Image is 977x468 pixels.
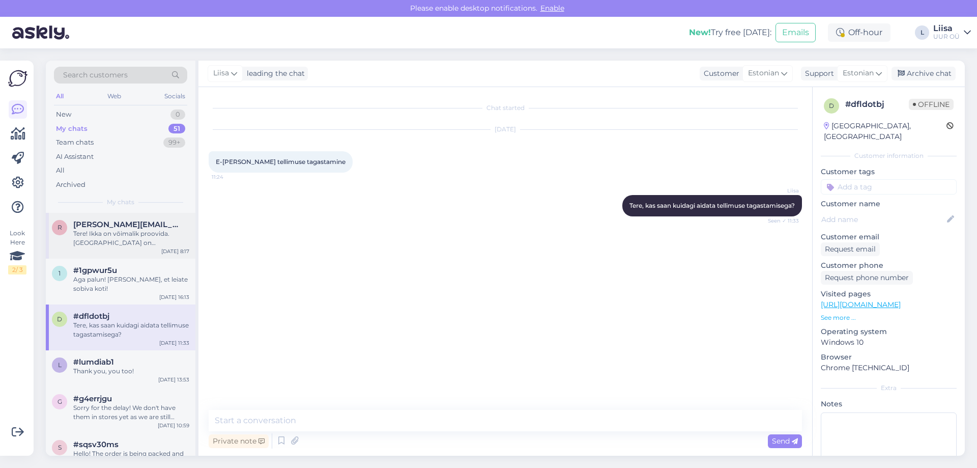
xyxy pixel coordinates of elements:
[163,137,185,148] div: 99+
[170,109,185,120] div: 0
[8,69,27,88] img: Askly Logo
[161,247,189,255] div: [DATE] 8:17
[843,68,874,79] span: Estonian
[821,337,957,348] p: Windows 10
[58,444,62,451] span: s
[158,376,189,383] div: [DATE] 13:53
[73,321,189,339] div: Tere, kas saan kuidagi aidata tellimuse tagastamisega?
[915,25,929,40] div: L
[821,352,957,363] p: Browser
[821,214,945,225] input: Add name
[209,103,802,113] div: Chat started
[629,202,795,209] span: Tere, kas saan kuidagi aidata tellimuse tagastamisega?
[801,68,834,79] div: Support
[73,266,117,275] span: #1gpwur5u
[73,220,179,229] span: ruth.parman.8@gmail.com
[821,399,957,409] p: Notes
[58,224,62,231] span: r
[59,269,61,277] span: 1
[209,434,269,448] div: Private note
[73,394,112,403] span: #g4errjgu
[700,68,739,79] div: Customer
[243,68,305,79] div: leading the chat
[828,23,890,42] div: Off-hour
[821,271,913,285] div: Request phone number
[159,293,189,301] div: [DATE] 16:13
[933,24,971,41] a: LiisaUUR OÜ
[821,179,957,195] input: Add a tag
[56,124,88,134] div: My chats
[821,383,957,393] div: Extra
[909,99,954,110] span: Offline
[8,265,26,274] div: 2 / 3
[56,152,94,162] div: AI Assistant
[821,313,957,322] p: See more ...
[57,315,62,323] span: d
[689,26,771,39] div: Try free [DATE]:
[821,151,957,160] div: Customer information
[54,90,66,103] div: All
[56,109,71,120] div: New
[158,422,189,429] div: [DATE] 10:59
[821,167,957,177] p: Customer tags
[56,137,94,148] div: Team chats
[216,158,346,166] span: E-[PERSON_NAME] tellimuse tagastamine
[73,312,109,321] span: #dfldotbj
[73,229,189,247] div: Tere! Ikka on võimalik proovida. [GEOGRAPHIC_DATA] on [PERSON_NAME] ilmselt Solarise ja Viru kaup...
[159,339,189,347] div: [DATE] 11:33
[73,403,189,422] div: Sorry for the delay! We don't have them in stores yet as we are still selling spring/summer colle...
[845,98,909,111] div: # dfldotbj
[748,68,779,79] span: Estonian
[761,187,799,195] span: Liisa
[821,232,957,242] p: Customer email
[821,363,957,373] p: Chrome [TECHNICAL_ID]
[107,198,134,207] span: My chats
[209,125,802,134] div: [DATE]
[829,102,834,109] span: d
[772,436,798,446] span: Send
[58,398,62,405] span: g
[168,124,185,134] div: 51
[56,166,65,176] div: All
[933,33,960,41] div: UUR OÜ
[8,229,26,274] div: Look Here
[162,90,187,103] div: Socials
[63,70,128,80] span: Search customers
[105,90,123,103] div: Web
[689,27,711,37] b: New!
[821,289,957,299] p: Visited pages
[73,449,189,467] div: Hello! The order is being packed and will be sent out latest [DATE] :)
[212,173,250,181] span: 11:24
[73,367,189,376] div: Thank you, you too!
[824,121,946,142] div: [GEOGRAPHIC_DATA], [GEOGRAPHIC_DATA]
[58,361,62,369] span: l
[821,326,957,337] p: Operating system
[537,4,567,13] span: Enable
[821,242,880,256] div: Request email
[821,260,957,271] p: Customer phone
[213,68,229,79] span: Liisa
[933,24,960,33] div: Liisa
[775,23,816,42] button: Emails
[761,217,799,225] span: Seen ✓ 11:33
[56,180,85,190] div: Archived
[892,67,956,80] div: Archive chat
[821,300,901,309] a: [URL][DOMAIN_NAME]
[821,199,957,209] p: Customer name
[73,275,189,293] div: Aga palun! [PERSON_NAME], et leiate sobiva koti!
[73,357,114,367] span: #lumdiab1
[73,440,119,449] span: #sqsv30ms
